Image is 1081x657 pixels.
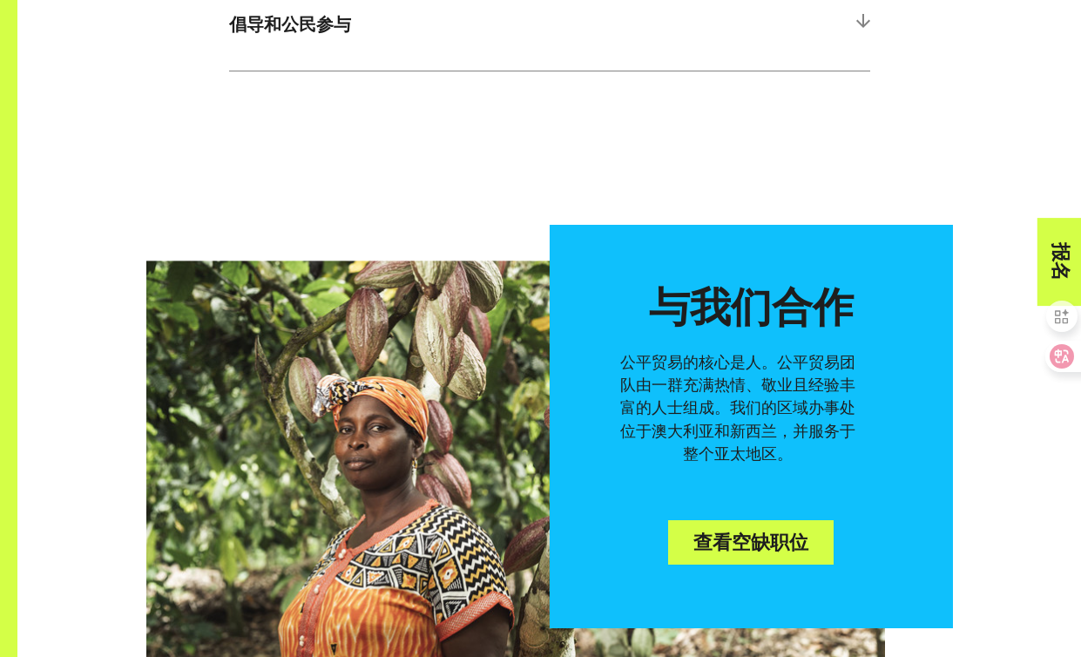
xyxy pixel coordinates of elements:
font: 查看空缺职位 [693,533,808,552]
font: 报名 [1050,243,1069,281]
font: 公平贸易的核心是人。公平贸易团队由一群充满热情、敬业且经验丰富的人士组成。我们的区域办事处位于澳大利亚和新西兰，并服务于整个亚太地区。 [620,352,855,463]
font: 与我们合作 [649,288,854,329]
font: 倡导和公民参与 [229,13,351,34]
a: 查看空缺职位 [668,520,833,565]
